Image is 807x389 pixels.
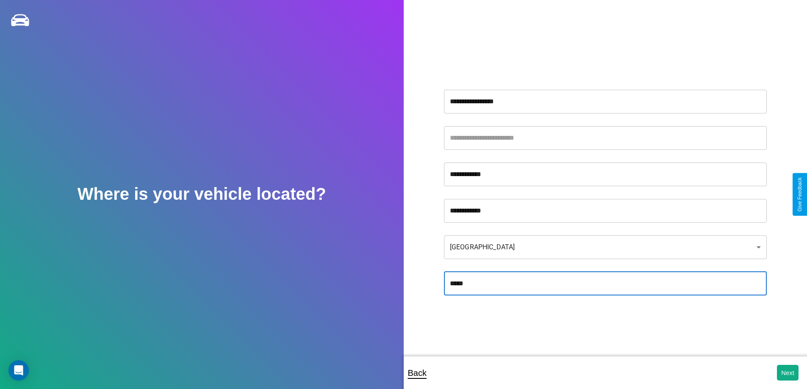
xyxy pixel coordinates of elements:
[797,177,803,212] div: Give Feedback
[78,185,326,204] h2: Where is your vehicle located?
[777,365,799,381] button: Next
[8,360,29,381] div: Open Intercom Messenger
[408,365,427,381] p: Back
[444,235,767,259] div: [GEOGRAPHIC_DATA]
